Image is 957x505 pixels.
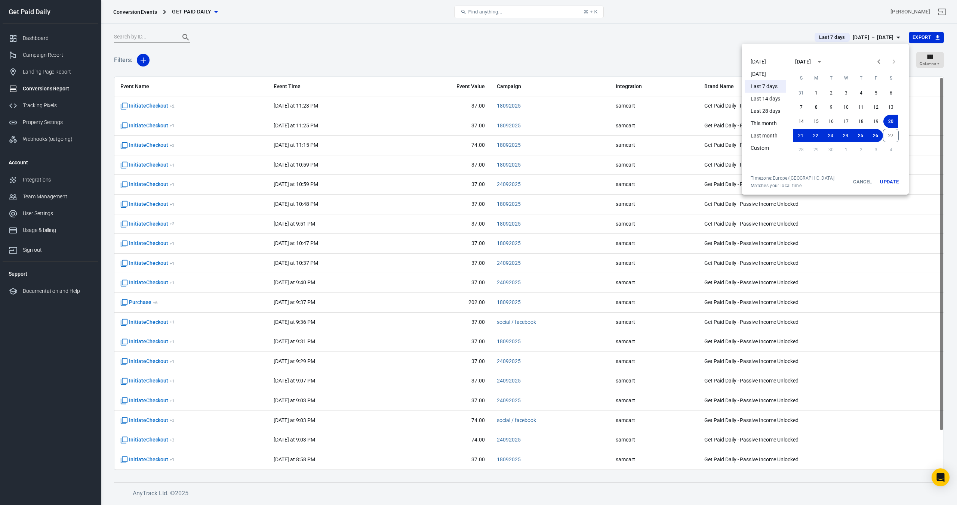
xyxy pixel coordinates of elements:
span: Tuesday [824,71,838,86]
button: Cancel [850,175,874,189]
span: Friday [869,71,883,86]
li: Last 28 days [745,105,786,117]
button: 11 [853,100,868,114]
span: Saturday [884,71,898,86]
button: calendar view is open, switch to year view [813,55,826,68]
button: 22 [808,129,823,142]
div: Timezone: Europe/[GEOGRAPHIC_DATA] [751,175,834,181]
li: Last 7 days [745,80,786,93]
button: 7 [794,100,809,114]
li: Last month [745,130,786,142]
span: Monday [809,71,823,86]
button: 10 [838,100,853,114]
button: 27 [883,129,899,142]
button: Update [877,175,901,189]
span: Sunday [794,71,808,86]
button: 26 [868,129,883,142]
li: Custom [745,142,786,154]
button: 20 [883,115,898,128]
div: Open Intercom Messenger [932,468,950,486]
button: 17 [838,115,853,128]
button: 19 [868,115,883,128]
div: [DATE] [795,58,811,66]
button: 31 [794,86,809,100]
li: [DATE] [745,68,786,80]
span: Matches your local time [751,183,834,189]
button: 9 [824,100,838,114]
button: 6 [883,86,898,100]
button: 3 [838,86,853,100]
button: 23 [823,129,838,142]
button: Previous month [871,54,886,69]
li: This month [745,117,786,130]
button: 14 [794,115,809,128]
button: 12 [868,100,883,114]
button: 24 [838,129,853,142]
button: 18 [853,115,868,128]
button: 21 [793,129,808,142]
button: 15 [809,115,824,128]
button: 1 [809,86,824,100]
span: Thursday [854,71,868,86]
button: 25 [853,129,868,142]
button: 8 [809,100,824,114]
button: 4 [853,86,868,100]
li: Last 14 days [745,93,786,105]
span: Wednesday [839,71,853,86]
button: 16 [824,115,838,128]
button: 13 [883,100,898,114]
li: [DATE] [745,56,786,68]
button: 5 [868,86,883,100]
button: 2 [824,86,838,100]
